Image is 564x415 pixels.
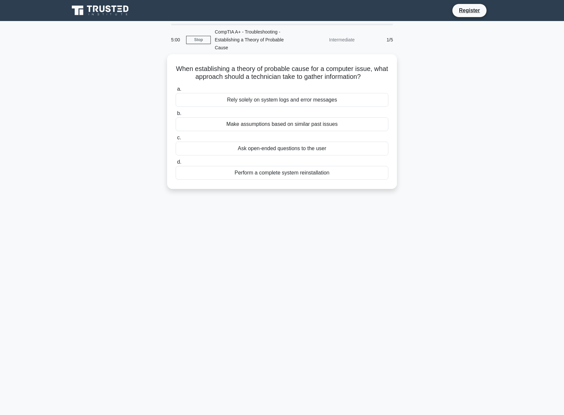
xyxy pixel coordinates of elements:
[186,36,211,44] a: Stop
[358,33,397,46] div: 1/5
[177,110,181,116] span: b.
[175,65,389,81] h5: When establishing a theory of probable cause for a computer issue, what approach should a technic...
[176,93,388,107] div: Rely solely on system logs and error messages
[455,6,484,14] a: Register
[167,33,186,46] div: 5:00
[211,25,301,54] div: CompTIA A+ - Troubleshooting - Establishing a Theory of Probable Cause
[176,142,388,155] div: Ask open-ended questions to the user
[177,135,181,140] span: c.
[176,117,388,131] div: Make assumptions based on similar past issues
[177,159,181,165] span: d.
[177,86,181,92] span: a.
[176,166,388,180] div: Perform a complete system reinstallation
[301,33,358,46] div: Intermediate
